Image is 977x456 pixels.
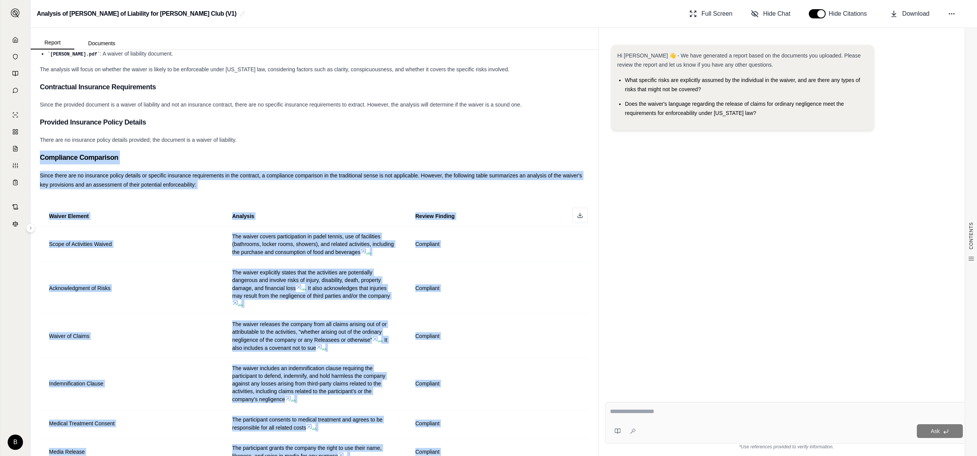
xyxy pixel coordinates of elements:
[5,199,26,215] a: Contract Analysis
[617,52,861,68] span: Hi [PERSON_NAME] 👋 - We have generated a report based on the documents you uploaded. Please revie...
[829,9,872,18] span: Hide Citations
[5,175,26,190] a: Coverage Table
[686,6,736,21] button: Full Screen
[415,285,439,291] span: Compliant
[5,49,26,64] a: Documents Vault
[49,381,103,387] span: Indemnification Clause
[50,52,97,57] span: [PERSON_NAME].pdf
[8,435,23,450] div: B
[31,36,74,49] button: Report
[572,208,588,223] button: Download as Excel
[232,337,387,351] span: . It also includes a covenant not to sue
[232,213,254,219] span: Analysis
[5,66,26,81] a: Prompt Library
[49,213,89,219] span: Waiver Element
[40,151,589,164] h3: Compliance Comparison
[74,37,129,49] button: Documents
[232,417,382,431] span: The participant consents to medical treatment and agrees to be responsible for all related costs
[415,381,439,387] span: Compliant
[49,420,115,426] span: Medical Treatment Consent
[40,137,236,143] span: There are no insurance policy details provided; the document is a waiver of liability.
[100,51,173,57] span: : A waiver of liability document.
[763,9,790,18] span: Hide Chat
[415,449,439,455] span: Compliant
[415,333,439,339] span: Compliant
[625,101,844,116] span: Does the waiver's language regarding the release of claims for ordinary negligence meet the requi...
[232,365,385,402] span: The waiver includes an indemnification clause requiring the participant to defend, indemnify, and...
[26,223,35,233] button: Expand sidebar
[370,249,371,255] span: .
[37,7,236,21] h2: Analysis of [PERSON_NAME] of Liability for [PERSON_NAME] Club (V1)
[40,172,582,188] span: Since there are no insurance policy details or specific insurance requirements in the contract, a...
[232,321,387,343] span: The waiver releases the company from all claims arising out of or attributable to the activities,...
[415,213,455,219] span: Review Finding
[415,420,439,426] span: Compliant
[232,233,394,255] span: The waiver covers participation in padel tennis, use of facilities (bathrooms, locker rooms, show...
[8,5,23,21] button: Expand sidebar
[625,77,860,92] span: What specific risks are explicitly assumed by the individual in the waiver, and are there any typ...
[5,216,26,231] a: Legal Search Engine
[5,107,26,123] a: Single Policy
[49,449,85,455] span: Media Release
[49,241,112,247] span: Scope of Activities Waived
[49,333,89,339] span: Waiver of Claims
[40,102,522,108] span: Since the provided document is a waiver of liability and not an insurance contract, there are no ...
[40,80,589,94] h3: Contractual Insurance Requirements
[294,396,296,402] span: .
[968,222,974,249] span: CONTENTS
[415,241,439,247] span: Compliant
[40,66,510,72] span: The analysis will focus on whether the waiver is likely to be enforceable under [US_STATE] law, c...
[40,115,589,129] h3: Provided Insurance Policy Details
[605,444,968,450] div: *Use references provided to verify information.
[5,32,26,48] a: Home
[5,158,26,173] a: Custom Report
[931,428,939,434] span: Ask
[887,6,933,21] button: Download
[5,141,26,156] a: Claim Coverage
[232,269,381,291] span: The waiver explicitly states that the activities are potentially dangerous and involve risks of i...
[241,301,243,307] span: .
[315,425,317,431] span: .
[702,9,733,18] span: Full Screen
[325,345,327,351] span: .
[5,124,26,139] a: Policy Comparisons
[49,285,110,291] span: Acknowledgment of Risks
[232,285,390,299] span: . It also acknowledges that injuries may result from the negligence of third parties and/or the c...
[917,424,963,438] button: Ask
[902,9,929,18] span: Download
[11,8,20,18] img: Expand sidebar
[748,6,793,21] button: Hide Chat
[5,83,26,98] a: Chat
